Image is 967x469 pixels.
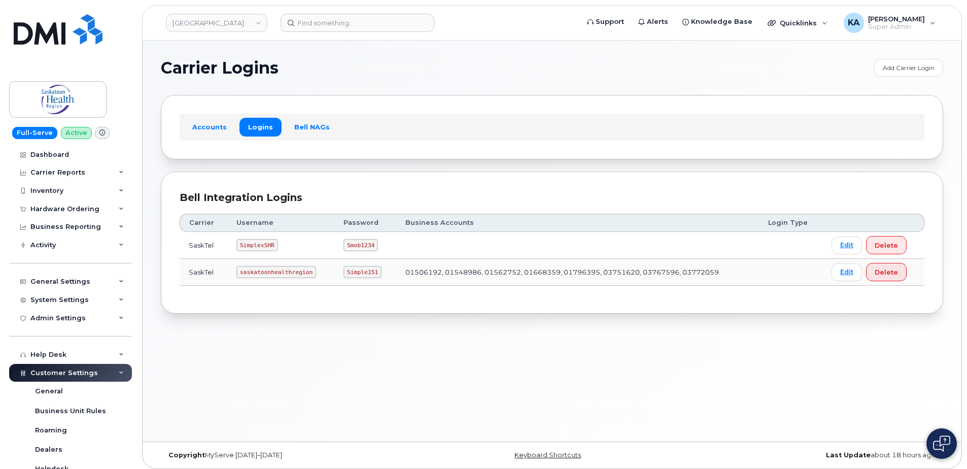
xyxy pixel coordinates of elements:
code: Smob1234 [343,239,378,251]
div: MyServe [DATE]–[DATE] [161,451,422,459]
code: Simple151 [343,266,382,278]
strong: Last Update [826,451,871,459]
th: Login Type [759,214,822,232]
strong: Copyright [168,451,205,459]
th: Carrier [180,214,227,232]
span: Delete [875,241,898,250]
div: about 18 hours ago [682,451,943,459]
th: Password [334,214,396,232]
code: SimplexSHR [236,239,278,251]
code: saskatoonhealthregion [236,266,316,278]
td: SaskTel [180,232,227,259]
a: Accounts [184,118,235,136]
td: SaskTel [180,259,227,286]
span: Delete [875,267,898,277]
td: 01506192, 01548986, 01562752, 01668359, 01796395, 03751620, 03767596, 03772059 [396,259,759,286]
a: Edit [832,237,862,254]
a: Edit [832,263,862,281]
a: Bell NAGs [286,118,338,136]
button: Delete [866,263,907,281]
th: Username [227,214,334,232]
a: Logins [239,118,282,136]
a: Add Carrier Login [874,59,943,77]
div: Bell Integration Logins [180,190,924,205]
img: Open chat [933,435,950,452]
button: Delete [866,236,907,254]
span: Carrier Logins [161,60,279,76]
a: Keyboard Shortcuts [514,451,581,459]
th: Business Accounts [396,214,759,232]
